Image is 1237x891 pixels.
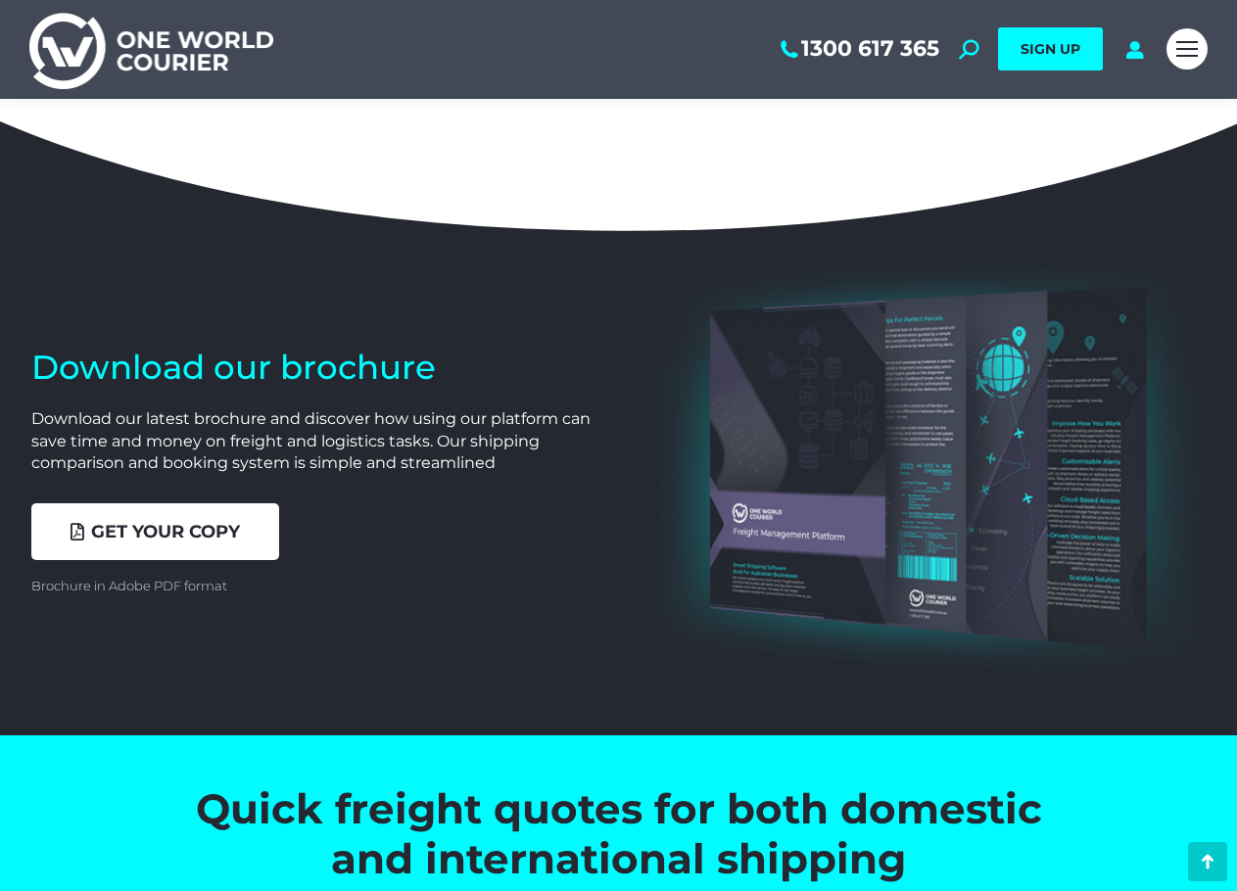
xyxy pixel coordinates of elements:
a: Get your copy [31,503,279,560]
img: One World Courier [29,10,273,89]
h2: Download our brochure [31,346,599,389]
a: SIGN UP [998,27,1103,70]
div: Brochure in Adobe PDF format [31,580,599,592]
a: Mobile menu icon [1166,28,1208,70]
p: Download our latest brochure and discover how using our platform can save time and money on freig... [31,408,599,474]
span: SIGN UP [1021,40,1080,58]
a: 1300 617 365 [777,36,939,62]
h2: Quick freight quotes for both domestic and international shipping [175,784,1062,883]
